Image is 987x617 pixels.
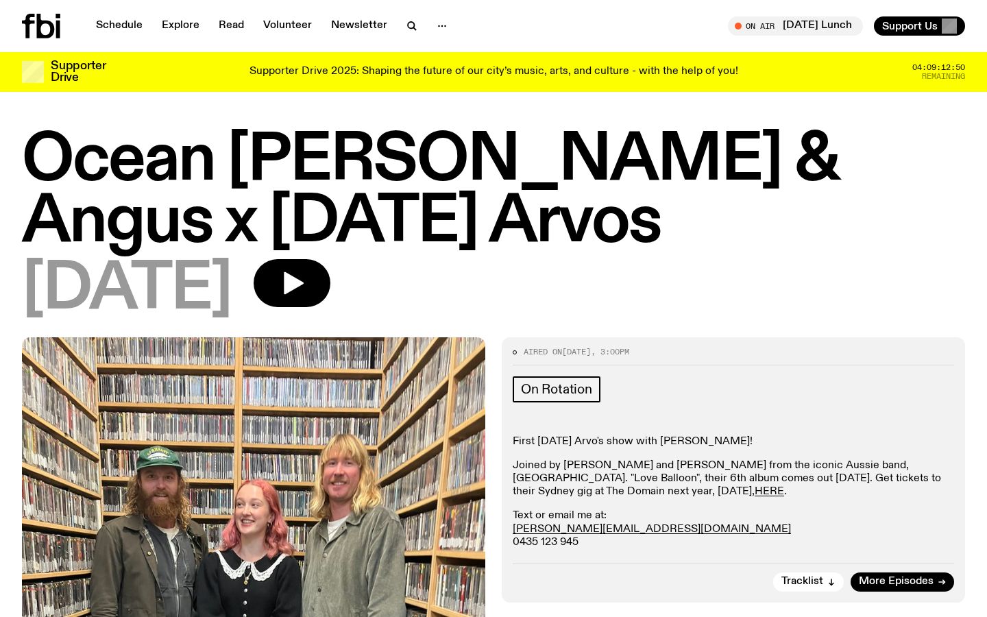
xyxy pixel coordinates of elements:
[249,66,738,78] p: Supporter Drive 2025: Shaping the future of our city’s music, arts, and culture - with the help o...
[922,73,965,80] span: Remaining
[851,572,954,592] a: More Episodes
[513,509,954,549] p: Text or email me at: 0435 123 945
[755,486,784,497] a: HERE
[773,572,844,592] button: Tracklist
[51,60,106,84] h3: Supporter Drive
[562,346,591,357] span: [DATE]
[728,16,863,36] button: On Air[DATE] Lunch
[513,435,954,448] p: First [DATE] Arvo's show with [PERSON_NAME]!
[255,16,320,36] a: Volunteer
[591,346,629,357] span: , 3:00pm
[513,459,954,499] p: Joined by [PERSON_NAME] and [PERSON_NAME] from the iconic Aussie band, [GEOGRAPHIC_DATA]. "Love B...
[513,524,791,535] a: [PERSON_NAME][EMAIL_ADDRESS][DOMAIN_NAME]
[912,64,965,71] span: 04:09:12:50
[781,577,823,587] span: Tracklist
[88,16,151,36] a: Schedule
[22,130,965,254] h1: Ocean [PERSON_NAME] & Angus x [DATE] Arvos
[882,20,938,32] span: Support Us
[513,376,600,402] a: On Rotation
[859,577,934,587] span: More Episodes
[874,16,965,36] button: Support Us
[323,16,395,36] a: Newsletter
[22,259,232,321] span: [DATE]
[521,382,592,397] span: On Rotation
[210,16,252,36] a: Read
[524,346,562,357] span: Aired on
[154,16,208,36] a: Explore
